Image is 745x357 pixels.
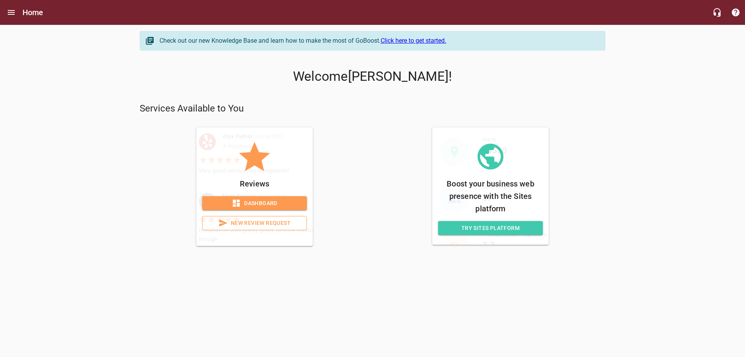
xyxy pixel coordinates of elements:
p: Services Available to You [140,103,605,115]
button: Open drawer [2,3,21,22]
h6: Home [23,6,43,19]
p: Reviews [202,178,307,190]
span: New Review Request [209,218,300,228]
span: Dashboard [208,199,301,208]
p: Boost your business web presence with the Sites platform [438,178,543,215]
a: Dashboard [202,196,307,211]
a: Click here to get started. [381,37,446,44]
span: Try Sites Platform [444,223,537,233]
button: Live Chat [708,3,726,22]
a: Try Sites Platform [438,221,543,235]
button: Support Portal [726,3,745,22]
div: Check out our new Knowledge Base and learn how to make the most of GoBoost. [159,36,597,45]
a: New Review Request [202,216,307,230]
p: Welcome [PERSON_NAME] ! [140,69,605,84]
